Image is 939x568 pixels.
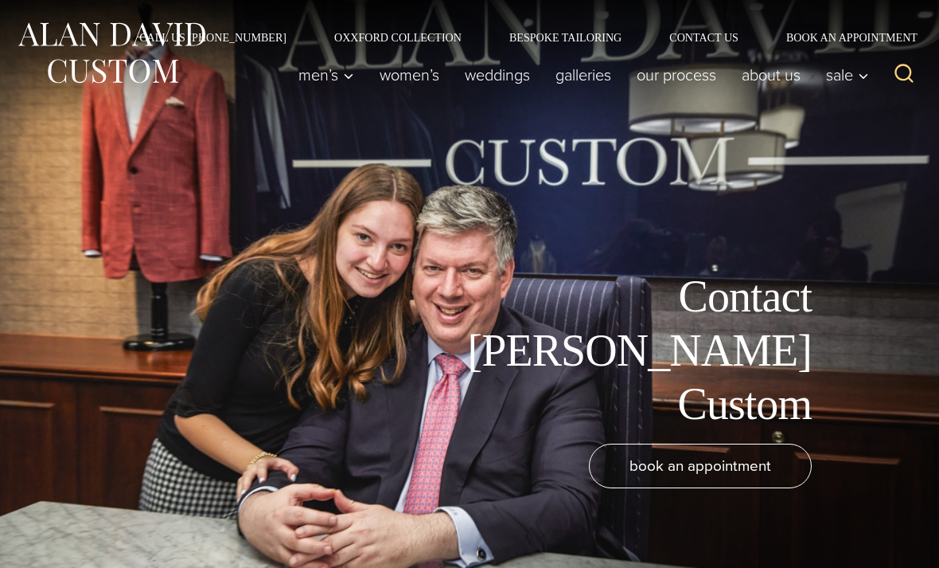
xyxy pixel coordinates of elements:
[16,18,207,88] img: Alan David Custom
[826,67,869,83] span: Sale
[629,454,771,477] span: book an appointment
[624,59,729,91] a: Our Process
[286,59,877,91] nav: Primary Navigation
[645,32,762,43] a: Contact Us
[729,59,813,91] a: About Us
[298,67,354,83] span: Men’s
[367,59,452,91] a: Women’s
[310,32,485,43] a: Oxxford Collection
[885,56,923,94] button: View Search Form
[454,270,812,431] h1: Contact [PERSON_NAME] Custom
[589,444,812,488] a: book an appointment
[543,59,624,91] a: Galleries
[115,32,310,43] a: Call Us [PHONE_NUMBER]
[762,32,923,43] a: Book an Appointment
[452,59,543,91] a: weddings
[115,32,923,43] nav: Secondary Navigation
[485,32,645,43] a: Bespoke Tailoring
